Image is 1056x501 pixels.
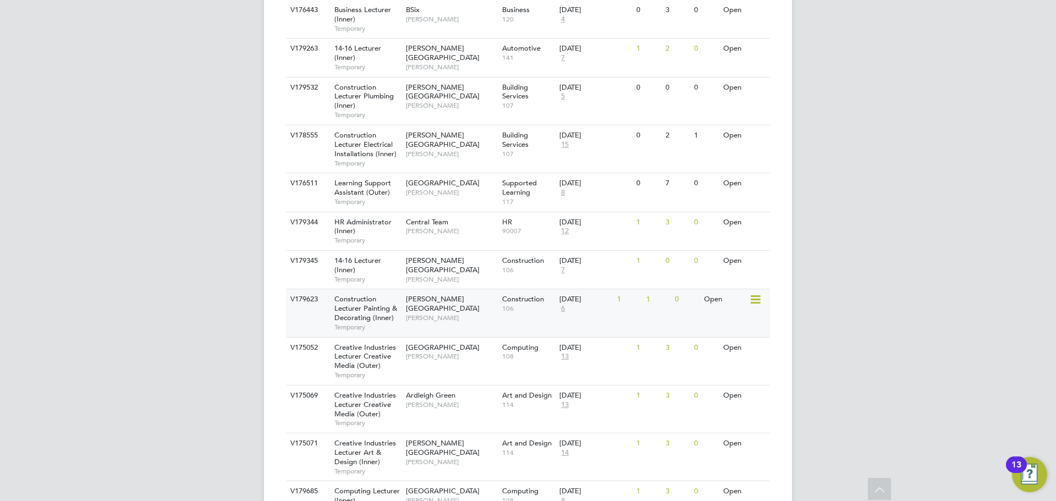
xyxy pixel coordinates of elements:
[502,256,544,265] span: Construction
[559,391,631,400] div: [DATE]
[406,63,497,71] span: [PERSON_NAME]
[406,275,497,284] span: [PERSON_NAME]
[406,400,497,409] span: [PERSON_NAME]
[288,212,326,233] div: V179344
[691,173,720,194] div: 0
[559,295,612,304] div: [DATE]
[334,24,400,33] span: Temporary
[334,438,396,466] span: Creative Industries Lecturer Art & Design (Inner)
[559,179,631,188] div: [DATE]
[691,212,720,233] div: 0
[406,82,480,101] span: [PERSON_NAME][GEOGRAPHIC_DATA]
[691,125,720,146] div: 1
[559,400,570,410] span: 13
[502,15,554,24] span: 120
[334,159,400,168] span: Temporary
[334,256,381,274] span: 14-16 Lecturer (Inner)
[502,486,538,496] span: Computing
[721,212,768,233] div: Open
[406,101,497,110] span: [PERSON_NAME]
[288,125,326,146] div: V178555
[559,266,566,275] span: 7
[559,92,566,101] span: 5
[406,188,497,197] span: [PERSON_NAME]
[288,78,326,98] div: V179532
[288,173,326,194] div: V176511
[502,438,552,448] span: Art and Design
[672,289,701,310] div: 0
[502,304,554,313] span: 106
[334,43,381,62] span: 14-16 Lecturer (Inner)
[502,150,554,158] span: 107
[502,43,541,53] span: Automotive
[614,289,643,310] div: 1
[559,487,631,496] div: [DATE]
[721,251,768,271] div: Open
[288,251,326,271] div: V179345
[406,178,480,188] span: [GEOGRAPHIC_DATA]
[559,140,570,150] span: 15
[406,313,497,322] span: [PERSON_NAME]
[721,78,768,98] div: Open
[721,338,768,358] div: Open
[559,256,631,266] div: [DATE]
[634,251,662,271] div: 1
[559,15,566,24] span: 4
[502,343,538,352] span: Computing
[663,386,691,406] div: 3
[634,125,662,146] div: 0
[721,125,768,146] div: Open
[334,217,392,236] span: HR Administrator (Inner)
[559,439,631,448] div: [DATE]
[334,323,400,332] span: Temporary
[502,53,554,62] span: 141
[502,400,554,409] span: 114
[559,131,631,140] div: [DATE]
[701,289,749,310] div: Open
[406,130,480,149] span: [PERSON_NAME][GEOGRAPHIC_DATA]
[406,438,480,457] span: [PERSON_NAME][GEOGRAPHIC_DATA]
[406,294,480,313] span: [PERSON_NAME][GEOGRAPHIC_DATA]
[334,178,391,197] span: Learning Support Assistant (Outer)
[288,289,326,310] div: V179623
[502,101,554,110] span: 107
[721,386,768,406] div: Open
[406,390,455,400] span: Ardleigh Green
[334,197,400,206] span: Temporary
[691,386,720,406] div: 0
[334,390,396,419] span: Creative Industries Lecturer Creative Media (Outer)
[406,43,480,62] span: [PERSON_NAME][GEOGRAPHIC_DATA]
[663,212,691,233] div: 3
[288,386,326,406] div: V175069
[288,338,326,358] div: V175052
[721,433,768,454] div: Open
[663,251,691,271] div: 0
[559,304,566,313] span: 6
[721,173,768,194] div: Open
[334,343,396,371] span: Creative Industries Lecturer Creative Media (Outer)
[634,38,662,59] div: 1
[559,188,566,197] span: 8
[502,390,552,400] span: Art and Design
[691,433,720,454] div: 0
[634,78,662,98] div: 0
[559,44,631,53] div: [DATE]
[334,63,400,71] span: Temporary
[288,433,326,454] div: V175071
[634,338,662,358] div: 1
[502,227,554,235] span: 90007
[334,294,397,322] span: Construction Lecturer Painting & Decorating (Inner)
[502,352,554,361] span: 108
[663,433,691,454] div: 3
[406,352,497,361] span: [PERSON_NAME]
[334,130,397,158] span: Construction Lecturer Electrical Installations (Inner)
[559,227,570,236] span: 12
[1011,465,1021,479] div: 13
[502,448,554,457] span: 114
[721,38,768,59] div: Open
[334,111,400,119] span: Temporary
[334,5,391,24] span: Business Lecturer (Inner)
[502,178,537,197] span: Supported Learning
[663,173,691,194] div: 7
[406,227,497,235] span: [PERSON_NAME]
